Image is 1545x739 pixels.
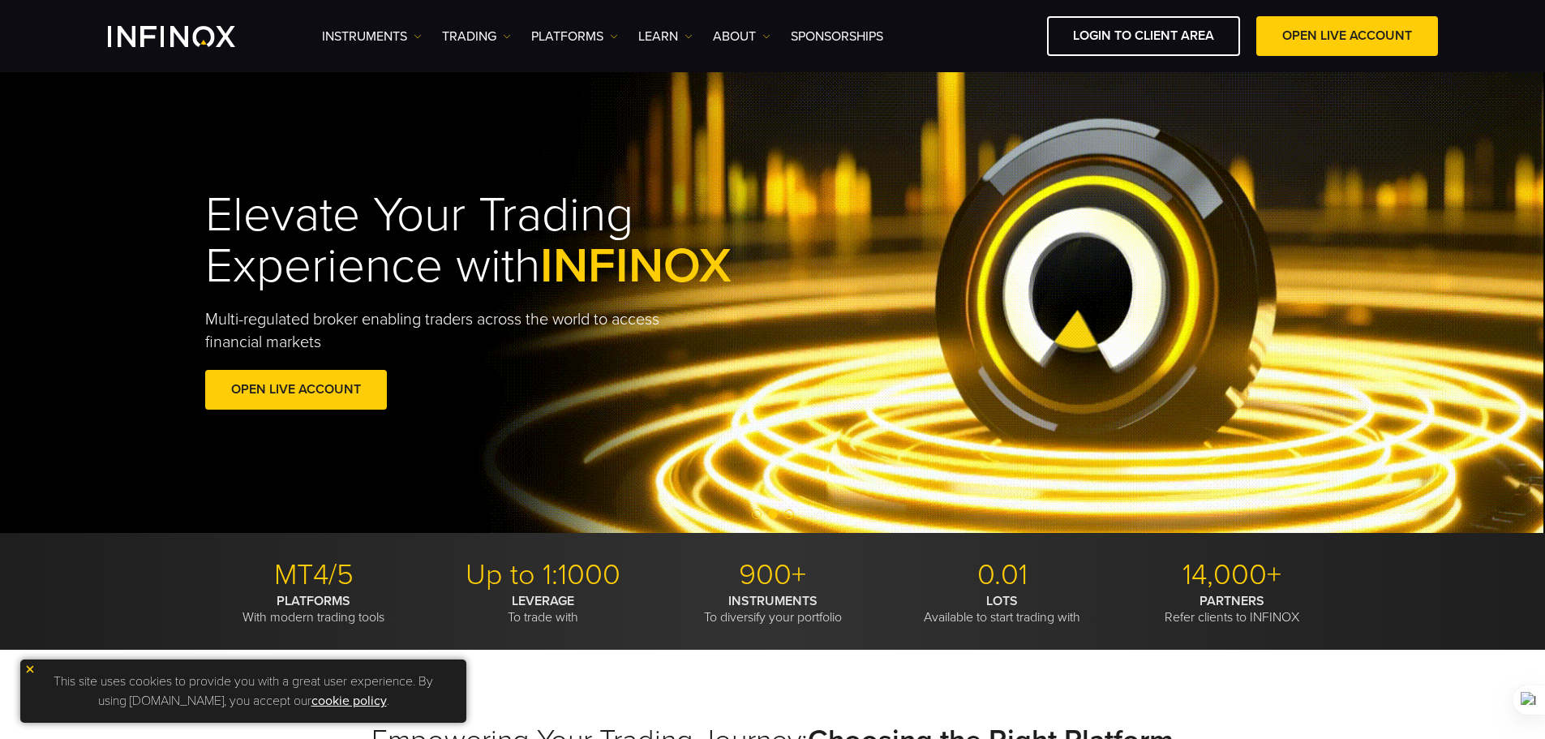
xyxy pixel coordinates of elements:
strong: PLATFORMS [277,593,350,609]
a: OPEN LIVE ACCOUNT [1256,16,1438,56]
p: With modern trading tools [205,593,423,625]
a: cookie policy [311,693,387,709]
strong: INSTRUMENTS [728,593,818,609]
p: 14,000+ [1123,557,1341,593]
h1: Elevate Your Trading Experience with [205,190,807,292]
p: This site uses cookies to provide you with a great user experience. By using [DOMAIN_NAME], you a... [28,668,458,715]
a: PLATFORMS [531,27,618,46]
span: Go to slide 3 [784,509,794,519]
p: To trade with [435,593,652,625]
img: yellow close icon [24,664,36,675]
p: Available to start trading with [894,593,1111,625]
span: INFINOX [540,237,732,295]
a: INFINOX Logo [108,26,273,47]
a: OPEN LIVE ACCOUNT [205,370,387,410]
p: 900+ [664,557,882,593]
p: To diversify your portfolio [664,593,882,625]
p: Refer clients to INFINOX [1123,593,1341,625]
span: Go to slide 1 [752,509,762,519]
p: Multi-regulated broker enabling traders across the world to access financial markets [205,308,687,354]
strong: LOTS [986,593,1018,609]
a: TRADING [442,27,511,46]
a: LOGIN TO CLIENT AREA [1047,16,1240,56]
p: Up to 1:1000 [435,557,652,593]
a: Learn [638,27,693,46]
strong: PARTNERS [1200,593,1264,609]
a: Instruments [322,27,422,46]
strong: LEVERAGE [512,593,574,609]
p: MT4/5 [205,557,423,593]
a: ABOUT [713,27,770,46]
span: Go to slide 2 [768,509,778,519]
a: SPONSORSHIPS [791,27,883,46]
p: 0.01 [894,557,1111,593]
